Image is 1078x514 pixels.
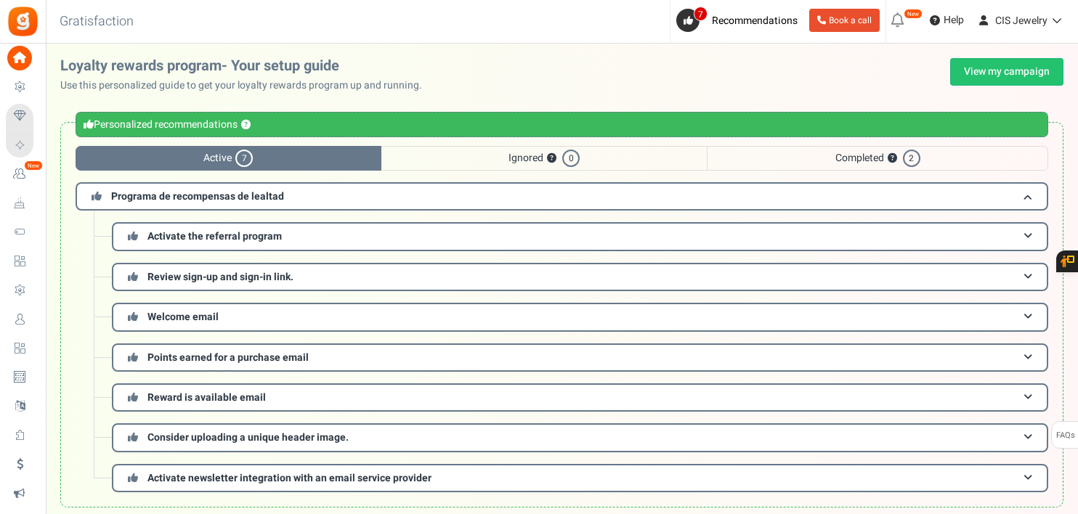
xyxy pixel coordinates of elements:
img: Gratisfaction [7,5,39,38]
span: Consider uploading a unique header image. [147,430,349,445]
span: 2 [903,150,920,167]
p: Use this personalized guide to get your loyalty rewards program up and running. [60,78,434,93]
button: ? [547,154,556,163]
span: Reward is available email [147,390,266,405]
em: New [24,160,43,171]
em: New [904,9,923,19]
span: FAQs [1055,422,1075,449]
h2: Loyalty rewards program- Your setup guide [60,58,434,74]
a: New [6,162,39,187]
a: 7 Recommendations [676,9,803,32]
span: Activate newsletter integration with an email service provider [147,470,431,486]
span: Recommendations [712,13,798,28]
span: 7 [235,150,253,167]
span: Help [940,13,964,28]
a: View my campaign [950,58,1063,86]
button: ? [888,154,897,163]
a: Help [924,9,970,32]
span: 7 [694,7,708,21]
span: Active [76,146,381,171]
span: Welcome email [147,309,219,325]
span: Completed [707,146,1048,171]
div: Personalized recommendations [76,112,1048,137]
span: 0 [562,150,580,167]
h3: Gratisfaction [44,7,150,36]
span: Ignored [381,146,708,171]
span: Points earned for a purchase email [147,350,309,365]
span: CIS Jewelry [995,13,1047,28]
button: ? [241,121,251,130]
span: Review sign-up and sign-in link. [147,269,293,285]
span: Activate the referral program [147,229,282,244]
a: Book a call [809,9,880,32]
span: Programa de recompensas de lealtad [111,189,284,204]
